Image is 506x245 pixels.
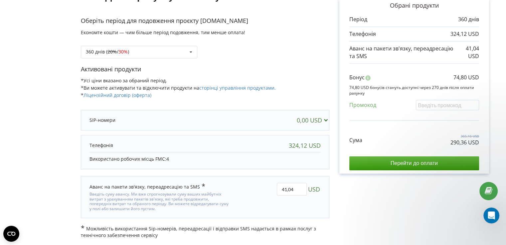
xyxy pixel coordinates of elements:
span: *Усі ціни вказано за обраний період. [81,77,167,84]
p: Можливість використання Sip-номерів, переадресації і відправки SMS надається в рамках послуг з те... [81,225,329,239]
div: Отправить сообщение [14,133,111,140]
div: 360 днів ( / ) [86,49,129,54]
div: • 4 дн. назад [43,112,74,119]
a: сторінці управління продуктами. [199,85,276,91]
span: USD [308,183,320,196]
p: Телефонія [89,142,113,149]
p: SIP-номери [89,117,115,123]
span: *Ви можете активувати та відключити продукти на [81,85,276,91]
span: Главная [11,186,33,190]
div: Недавние сообщения [14,95,119,102]
span: Економте кошти — чим більше період подовження, тим менше оплата! [81,29,245,36]
input: Введіть промокод [416,100,479,110]
div: Мы будем снова на связи завтра [14,140,111,147]
p: 74,80 USD [453,74,479,81]
p: 324,12 USD [450,30,479,38]
div: 0,00 USD [297,117,330,123]
div: Аванс на пакети зв'язку, переадресацію та SMS [89,183,205,190]
span: Чат [62,186,71,190]
p: Обрані продукти [349,1,479,10]
button: Помощь [89,169,133,196]
div: Недавние сообщенияProfile image for YuliiaРада була допомогти! Обов'язково звертайтеся, якщо вини... [7,89,126,124]
button: Open CMP widget [3,226,19,242]
p: 290,36 USD [450,139,479,146]
button: Чат [44,169,88,196]
p: Оберіть період для подовження проєкту [DOMAIN_NAME] [81,17,329,25]
img: logo [13,13,58,23]
p: Використано робочих місць FMC: [89,156,321,162]
img: Profile image for Daniil [96,11,110,24]
span: Помощь [101,186,121,190]
p: Період [349,16,367,23]
div: 324,12 USD [289,142,321,149]
p: Привет! 👋 [13,47,120,58]
p: 365,16 USD [450,134,479,138]
span: Поиск по статьям [14,162,61,169]
img: Profile image for Oleksandr [71,11,84,24]
p: 41,04 USD [457,45,479,60]
span: 30% [118,48,128,55]
img: Profile image for Ringostat [84,11,97,24]
p: Чем мы можем помочь? [13,58,120,81]
p: Активовані продукти [81,65,329,74]
span: 4 [166,156,169,162]
s: 20% [107,48,117,55]
iframe: Intercom live chat [483,207,499,223]
p: 360 днів [458,16,479,23]
div: Введіть суму авансу. Ми вже спрогнозували суму ваших майбутніх витрат з урахуванням пакетів зв'яз... [89,190,231,211]
img: Profile image for Yuliia [14,105,27,118]
button: Поиск по статьям [10,159,123,172]
div: Yuliia [30,112,42,119]
p: Бонус [349,74,365,81]
p: Сума [349,136,362,144]
span: Рада була допомогти! Обов'язково звертайтеся, якщо виникнуть питання! 😉 have a good day [30,105,261,111]
p: Промокод [349,101,376,109]
div: Profile image for YuliiaРада була допомогти! Обов'язково звертайтеся, якщо виникнуть питання! 😉 h... [7,99,126,124]
a: Ліцензійний договір (оферта) [84,92,151,98]
p: Аванс на пакети зв'язку, переадресацію та SMS [349,45,457,60]
input: Перейти до оплати [349,156,479,170]
div: Закрыть [114,11,126,23]
p: 74,80 USD бонусів стануть доступні через 270 днів після оплати рахунку [349,85,479,96]
p: Телефонія [349,30,376,38]
div: Отправить сообщениеМы будем снова на связи завтра [7,127,126,153]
